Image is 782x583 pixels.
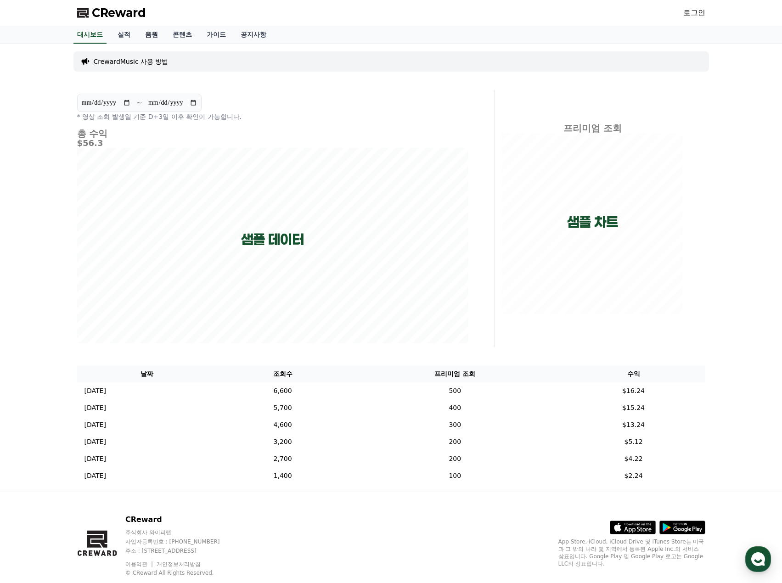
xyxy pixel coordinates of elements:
p: [DATE] [84,386,106,396]
td: 3,200 [217,433,348,450]
p: © CReward All Rights Reserved. [125,569,237,577]
a: CReward [77,6,146,20]
p: [DATE] [84,471,106,481]
p: [DATE] [84,454,106,464]
p: [DATE] [84,420,106,430]
td: $5.12 [562,433,705,450]
td: 2,700 [217,450,348,467]
td: 400 [348,399,562,416]
td: 5,700 [217,399,348,416]
p: 주소 : [STREET_ADDRESS] [125,547,237,555]
a: 가이드 [199,26,233,44]
a: 개인정보처리방침 [157,561,201,567]
td: $15.24 [562,399,705,416]
td: 200 [348,450,562,467]
td: $2.24 [562,467,705,484]
a: 이용약관 [125,561,154,567]
td: $13.24 [562,416,705,433]
p: [DATE] [84,403,106,413]
td: 100 [348,467,562,484]
span: 대화 [84,305,95,313]
th: 수익 [562,365,705,382]
a: 홈 [3,291,61,314]
th: 프리미엄 조회 [348,365,562,382]
a: 대화 [61,291,118,314]
span: 홈 [29,305,34,312]
p: 사업자등록번호 : [PHONE_NUMBER] [125,538,237,545]
a: 음원 [138,26,165,44]
th: 조회수 [217,365,348,382]
a: CrewardMusic 사용 방법 [94,57,169,66]
td: $16.24 [562,382,705,399]
p: * 영상 조회 발생일 기준 D+3일 이후 확인이 가능합니다. [77,112,468,121]
td: 1,400 [217,467,348,484]
a: 콘텐츠 [165,26,199,44]
td: $4.22 [562,450,705,467]
a: 로그인 [683,7,705,18]
th: 날짜 [77,365,218,382]
h5: $56.3 [77,139,468,148]
p: App Store, iCloud, iCloud Drive 및 iTunes Store는 미국과 그 밖의 나라 및 지역에서 등록된 Apple Inc.의 서비스 상표입니다. Goo... [558,538,705,567]
p: 샘플 데이터 [241,231,304,248]
td: 200 [348,433,562,450]
td: 6,600 [217,382,348,399]
a: 대시보드 [73,26,107,44]
p: 샘플 차트 [567,214,618,230]
td: 4,600 [217,416,348,433]
a: 실적 [110,26,138,44]
a: 설정 [118,291,176,314]
p: [DATE] [84,437,106,447]
p: 주식회사 와이피랩 [125,529,237,536]
td: 300 [348,416,562,433]
td: 500 [348,382,562,399]
a: 공지사항 [233,26,274,44]
h4: 총 수익 [77,129,468,139]
span: 설정 [142,305,153,312]
p: CReward [125,514,237,525]
p: ~ [136,97,142,108]
span: CReward [92,6,146,20]
h4: 프리미엄 조회 [502,123,683,133]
